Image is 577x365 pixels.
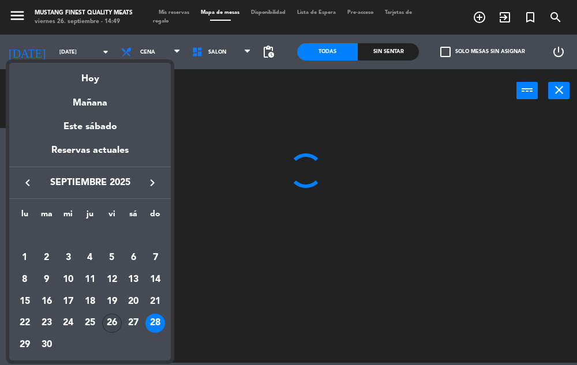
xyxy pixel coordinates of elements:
[9,87,171,111] div: Mañana
[79,208,101,225] th: jueves
[79,247,101,269] td: 4 de septiembre de 2025
[15,314,35,333] div: 22
[37,270,57,289] div: 9
[17,175,38,190] button: keyboard_arrow_left
[14,291,36,313] td: 15 de septiembre de 2025
[79,269,101,291] td: 11 de septiembre de 2025
[123,291,145,313] td: 20 de septiembre de 2025
[9,143,171,167] div: Reservas actuales
[101,269,123,291] td: 12 de septiembre de 2025
[123,314,143,333] div: 27
[36,313,58,334] td: 23 de septiembre de 2025
[145,314,165,333] div: 28
[123,208,145,225] th: sábado
[15,292,35,311] div: 15
[57,247,79,269] td: 3 de septiembre de 2025
[123,247,145,269] td: 6 de septiembre de 2025
[144,313,166,334] td: 28 de septiembre de 2025
[142,175,163,190] button: keyboard_arrow_right
[101,247,123,269] td: 5 de septiembre de 2025
[14,334,36,356] td: 29 de septiembre de 2025
[102,270,122,289] div: 12
[123,313,145,334] td: 27 de septiembre de 2025
[123,292,143,311] div: 20
[38,175,142,190] span: septiembre 2025
[102,248,122,268] div: 5
[101,208,123,225] th: viernes
[37,292,57,311] div: 16
[36,208,58,225] th: martes
[123,270,143,289] div: 13
[58,292,78,311] div: 17
[14,208,36,225] th: lunes
[37,314,57,333] div: 23
[9,63,171,86] div: Hoy
[80,248,100,268] div: 4
[79,313,101,334] td: 25 de septiembre de 2025
[101,313,123,334] td: 26 de septiembre de 2025
[80,292,100,311] div: 18
[102,292,122,311] div: 19
[14,269,36,291] td: 8 de septiembre de 2025
[57,291,79,313] td: 17 de septiembre de 2025
[145,176,159,190] i: keyboard_arrow_right
[123,269,145,291] td: 13 de septiembre de 2025
[58,314,78,333] div: 24
[145,248,165,268] div: 7
[36,334,58,356] td: 30 de septiembre de 2025
[9,111,171,143] div: Este sábado
[123,248,143,268] div: 6
[144,208,166,225] th: domingo
[36,269,58,291] td: 9 de septiembre de 2025
[37,335,57,355] div: 30
[21,176,35,190] i: keyboard_arrow_left
[15,335,35,355] div: 29
[14,225,166,247] td: SEP.
[57,269,79,291] td: 10 de septiembre de 2025
[15,248,35,268] div: 1
[80,314,100,333] div: 25
[37,248,57,268] div: 2
[58,270,78,289] div: 10
[80,270,100,289] div: 11
[145,270,165,289] div: 14
[79,291,101,313] td: 18 de septiembre de 2025
[36,247,58,269] td: 2 de septiembre de 2025
[102,314,122,333] div: 26
[145,292,165,311] div: 21
[144,291,166,313] td: 21 de septiembre de 2025
[58,248,78,268] div: 3
[101,291,123,313] td: 19 de septiembre de 2025
[144,247,166,269] td: 7 de septiembre de 2025
[144,269,166,291] td: 14 de septiembre de 2025
[14,313,36,334] td: 22 de septiembre de 2025
[57,208,79,225] th: miércoles
[36,291,58,313] td: 16 de septiembre de 2025
[14,247,36,269] td: 1 de septiembre de 2025
[57,313,79,334] td: 24 de septiembre de 2025
[15,270,35,289] div: 8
